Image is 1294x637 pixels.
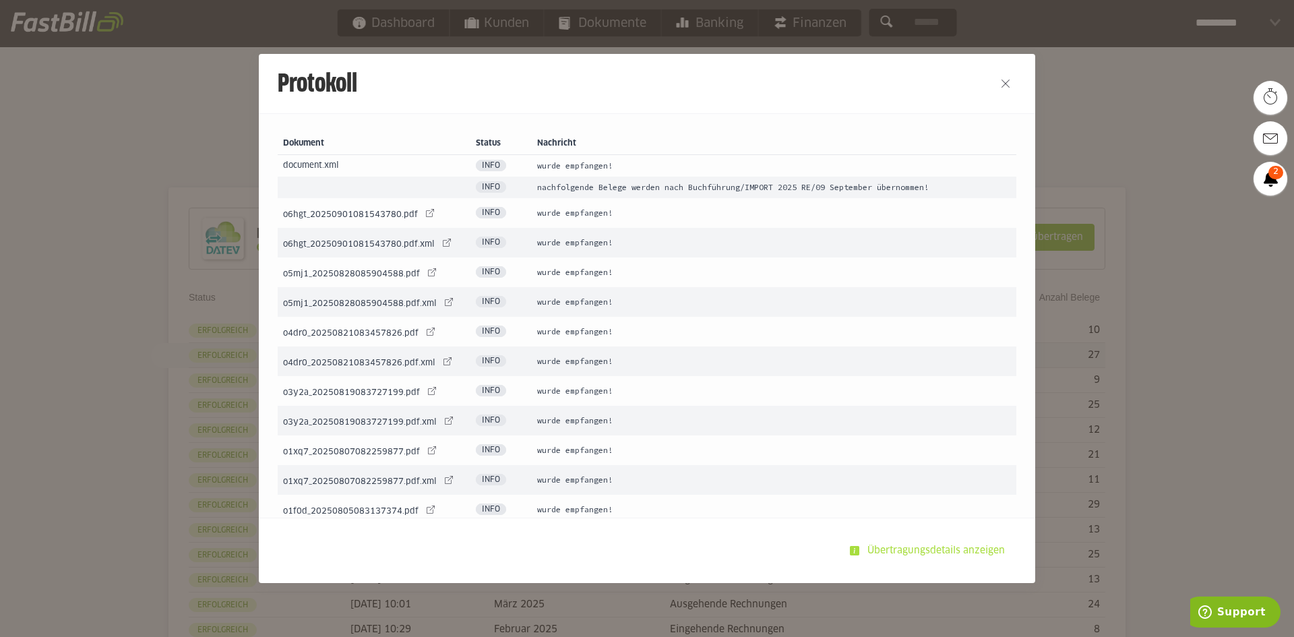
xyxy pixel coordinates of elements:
[532,317,1016,346] td: wurde empfangen!
[423,382,441,400] sl-icon-button: o3y2a_20250819083727199.pdf
[532,465,1016,495] td: wurde empfangen!
[841,537,1016,564] sl-button: Übertragungsdetails anzeigen
[283,241,435,249] span: o6hgt_20250901081543780.pdf.xml
[476,415,506,426] span: Info
[476,355,506,367] span: Info
[283,478,437,486] span: o1xq7_20250807082259877.pdf.xml
[532,406,1016,435] td: wurde empfangen!
[476,504,506,515] span: Info
[532,228,1016,257] td: wurde empfangen!
[532,346,1016,376] td: wurde empfangen!
[476,444,506,456] span: Info
[283,270,420,278] span: o5mj1_20250828085904588.pdf
[532,198,1016,228] td: wurde empfangen!
[423,441,441,460] sl-icon-button: o1xq7_20250807082259877.pdf
[423,263,441,282] sl-icon-button: o5mj1_20250828085904588.pdf
[470,133,532,155] th: Status
[476,296,506,307] span: Info
[439,293,458,311] sl-icon-button: o5mj1_20250828085904588.pdf.xml
[1254,162,1287,195] a: 2
[476,266,506,278] span: Info
[532,257,1016,287] td: wurde empfangen!
[532,495,1016,524] td: wurde empfangen!
[476,326,506,337] span: Info
[283,300,437,308] span: o5mj1_20250828085904588.pdf.xml
[278,133,470,155] th: Dokument
[532,177,1016,198] td: nachfolgende Belege werden nach Buchführung/IMPORT 2025 RE/09 September übernommen!
[532,155,1016,177] td: wurde empfangen!
[283,389,420,397] span: o3y2a_20250819083727199.pdf
[1268,166,1283,179] span: 2
[532,435,1016,465] td: wurde empfangen!
[476,385,506,396] span: Info
[438,352,457,371] sl-icon-button: o4dr0_20250821083457826.pdf.xml
[283,330,419,338] span: o4dr0_20250821083457826.pdf
[532,287,1016,317] td: wurde empfangen!
[476,207,506,218] span: Info
[421,500,440,519] sl-icon-button: o1f0d_20250805083137374.pdf
[437,233,456,252] sl-icon-button: o6hgt_20250901081543780.pdf.xml
[421,322,440,341] sl-icon-button: o4dr0_20250821083457826.pdf
[476,181,506,193] span: Info
[283,211,418,219] span: o6hgt_20250901081543780.pdf
[532,376,1016,406] td: wurde empfangen!
[476,474,506,485] span: Info
[532,133,1016,155] th: Nachricht
[283,448,420,456] span: o1xq7_20250807082259877.pdf
[476,237,506,248] span: Info
[283,419,437,427] span: o3y2a_20250819083727199.pdf.xml
[283,359,435,367] span: o4dr0_20250821083457826.pdf.xml
[283,508,419,516] span: o1f0d_20250805083137374.pdf
[476,160,506,171] span: Info
[439,411,458,430] sl-icon-button: o3y2a_20250819083727199.pdf.xml
[439,471,458,489] sl-icon-button: o1xq7_20250807082259877.pdf.xml
[421,204,439,222] sl-icon-button: o6hgt_20250901081543780.pdf
[283,162,339,170] span: document.xml
[1190,597,1281,630] iframe: Öffnet ein Widget, in dem Sie weitere Informationen finden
